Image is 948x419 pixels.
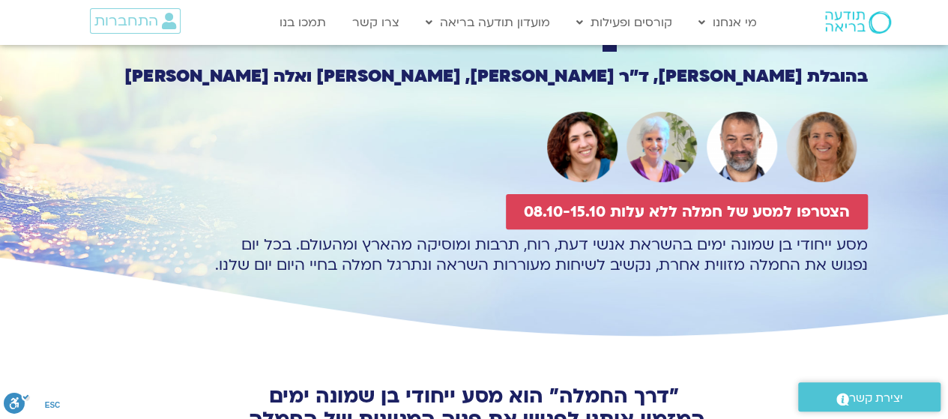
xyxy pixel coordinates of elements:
[345,8,407,37] a: צרו קשר
[81,1,868,52] h1: סוכות ״דרך החמלה״
[569,8,680,37] a: קורסים ופעילות
[825,11,891,34] img: תודעה בריאה
[506,194,868,229] a: הצטרפו למסע של חמלה ללא עלות 08.10-15.10
[90,8,181,34] a: התחברות
[81,235,868,275] p: מסע ייחודי בן שמונה ימים בהשראת אנשי דעת, רוח, תרבות ומוסיקה מהארץ ומהעולם. בכל יום נפגוש את החמל...
[81,68,868,85] h1: בהובלת [PERSON_NAME], ד״ר [PERSON_NAME], [PERSON_NAME] ואלה [PERSON_NAME]
[849,388,903,409] span: יצירת קשר
[272,8,333,37] a: תמכו בנו
[691,8,764,37] a: מי אנחנו
[798,382,941,412] a: יצירת קשר
[524,203,850,220] span: הצטרפו למסע של חמלה ללא עלות 08.10-15.10
[94,13,158,29] span: התחברות
[418,8,558,37] a: מועדון תודעה בריאה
